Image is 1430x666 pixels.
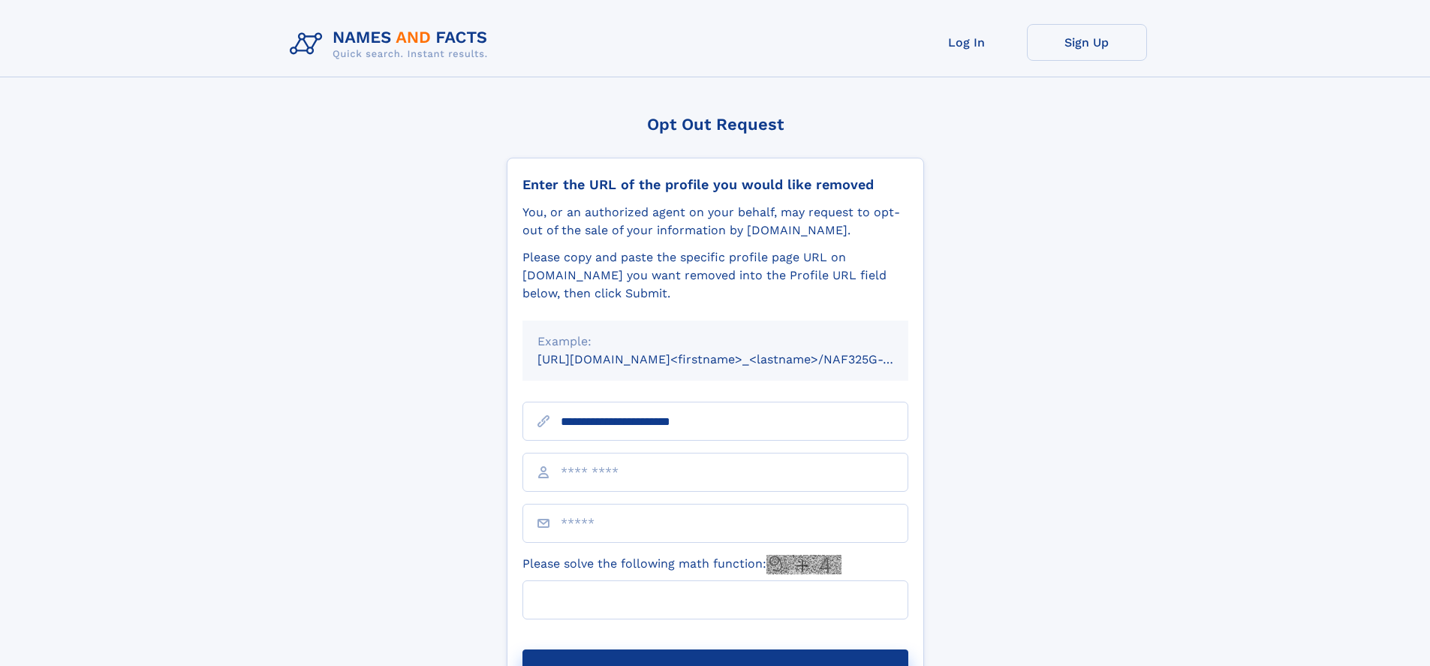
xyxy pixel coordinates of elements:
a: Sign Up [1027,24,1147,61]
img: Logo Names and Facts [284,24,500,65]
a: Log In [907,24,1027,61]
div: You, or an authorized agent on your behalf, may request to opt-out of the sale of your informatio... [522,203,908,240]
div: Opt Out Request [507,115,924,134]
div: Please copy and paste the specific profile page URL on [DOMAIN_NAME] you want removed into the Pr... [522,249,908,303]
small: [URL][DOMAIN_NAME]<firstname>_<lastname>/NAF325G-xxxxxxxx [537,352,937,366]
div: Example: [537,333,893,351]
div: Enter the URL of the profile you would like removed [522,176,908,193]
label: Please solve the following math function: [522,555,841,574]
